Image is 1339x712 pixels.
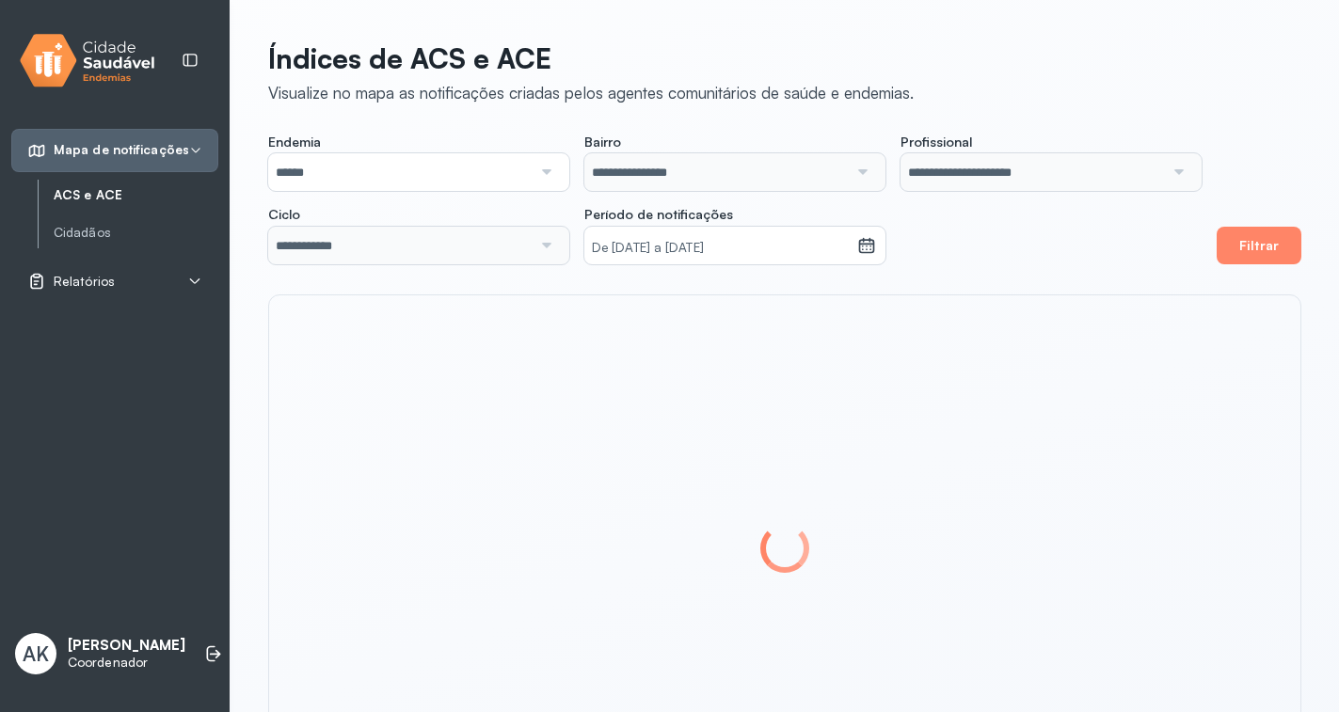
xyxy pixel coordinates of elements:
[584,206,733,223] span: Período de notificações
[54,225,218,241] a: Cidadãos
[584,134,621,150] span: Bairro
[68,655,185,671] p: Coordenador
[54,183,218,207] a: ACS e ACE
[1217,227,1301,264] button: Filtrar
[68,637,185,655] p: [PERSON_NAME]
[901,134,972,150] span: Profissional
[20,30,155,91] img: logo.svg
[592,239,850,258] small: De [DATE] a [DATE]
[268,206,300,223] span: Ciclo
[268,41,914,75] p: Índices de ACS e ACE
[54,221,218,245] a: Cidadãos
[54,187,218,203] a: ACS e ACE
[54,142,189,158] span: Mapa de notificações
[23,641,49,666] span: AK
[268,134,321,150] span: Endemia
[268,83,914,103] div: Visualize no mapa as notificações criadas pelos agentes comunitários de saúde e endemias.
[54,274,115,290] span: Relatórios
